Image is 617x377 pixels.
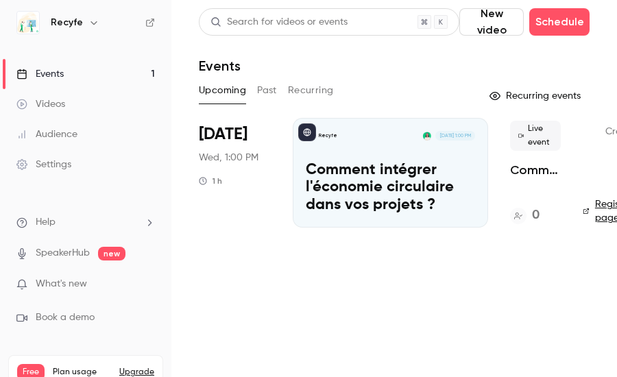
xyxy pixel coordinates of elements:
h6: Recyfe [51,16,83,29]
div: Events [16,67,64,81]
a: Comment intégrer l'économie circulaire dans vos projets ? RecyfePauline Katchavenda[DATE] 1:00 PM... [293,118,488,228]
div: Videos [16,97,65,111]
span: Live event [510,121,561,151]
iframe: Noticeable Trigger [138,278,155,291]
img: Recyfe [17,12,39,34]
div: Oct 15 Wed, 1:00 PM (Europe/Paris) [199,118,271,228]
a: SpeakerHub [36,246,90,260]
span: Wed, 1:00 PM [199,151,258,165]
span: What's new [36,277,87,291]
a: Comment intégrer l'économie circulaire dans vos projets ? [510,162,561,178]
li: help-dropdown-opener [16,215,155,230]
div: Settings [16,158,71,171]
div: Search for videos or events [210,15,348,29]
p: Recyfe [319,132,337,139]
span: new [98,247,125,260]
button: Upcoming [199,80,246,101]
span: Book a demo [36,311,95,325]
p: Comment intégrer l'économie circulaire dans vos projets ? [306,162,475,215]
div: 1 h [199,175,222,186]
div: Audience [16,127,77,141]
span: Help [36,215,56,230]
button: Past [257,80,277,101]
button: Schedule [529,8,590,36]
img: Pauline Katchavenda [422,131,432,141]
h1: Events [199,58,241,74]
span: [DATE] 1:00 PM [435,131,474,141]
span: [DATE] [199,123,247,145]
a: 0 [510,206,540,225]
h4: 0 [532,206,540,225]
button: New video [459,8,524,36]
button: Recurring events [483,85,590,107]
button: Recurring [288,80,334,101]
